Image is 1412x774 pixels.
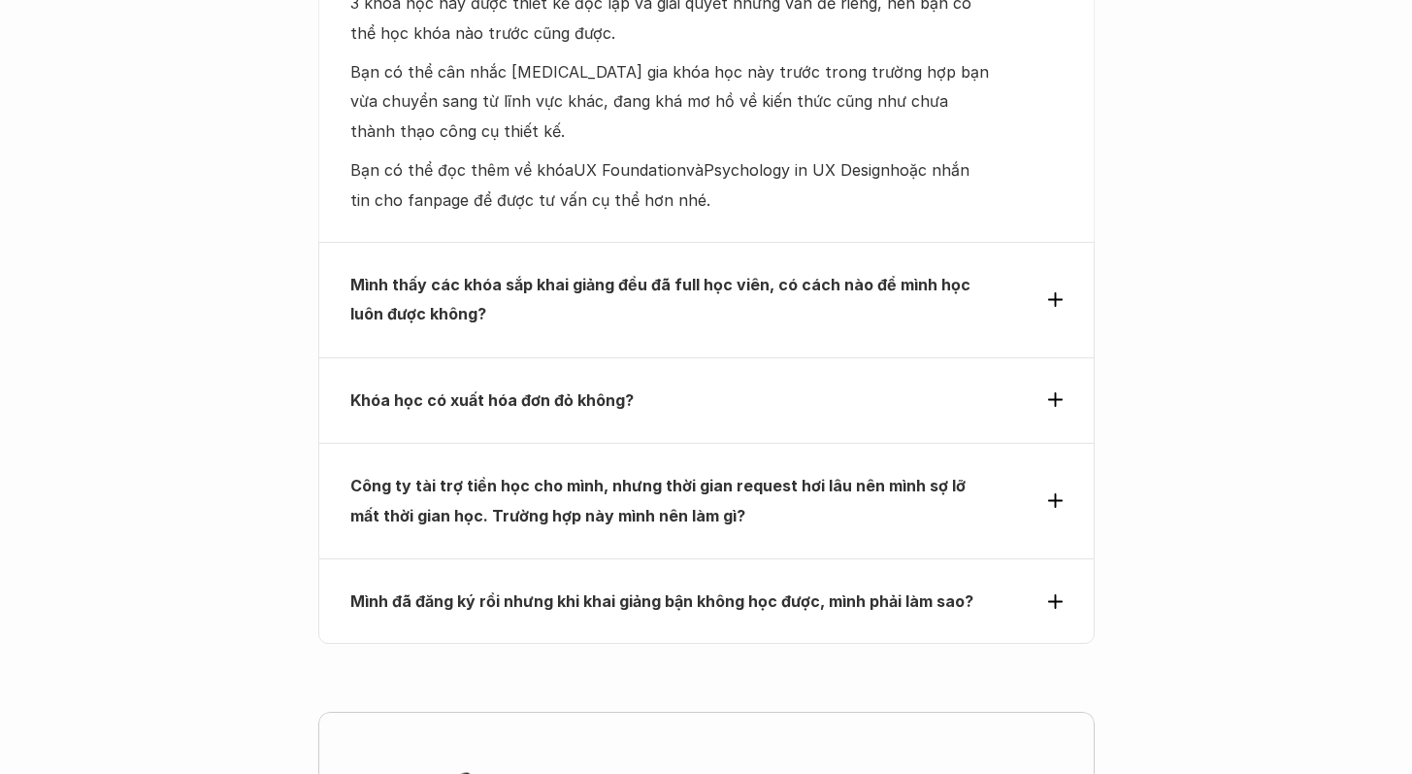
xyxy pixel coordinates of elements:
[350,155,992,215] p: Bạn có thể đọc thêm về khóa và hoặc nhắn tin cho fanpage để được tư vấn cụ thể hơn nhé.
[350,591,973,611] strong: Mình đã đăng ký rồi nhưng khi khai giảng bận không học được, mình phải làm sao?
[574,160,686,180] a: UX Foundation
[704,160,890,180] a: Psychology in UX Design
[350,390,634,410] strong: Khóa học có xuất hóa đơn đỏ không?
[350,275,974,323] strong: Mình thấy các khóa sắp khai giảng đều đã full học viên, có cách nào để mình học luôn được không?
[350,57,992,146] p: Bạn có thể cân nhắc [MEDICAL_DATA] gia khóa học này trước trong trường hợp bạn vừa chuyển sang từ...
[350,476,969,524] strong: Công ty tài trợ tiền học cho mình, nhưng thời gian request hơi lâu nên mình sợ lỡ mất thời gian h...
